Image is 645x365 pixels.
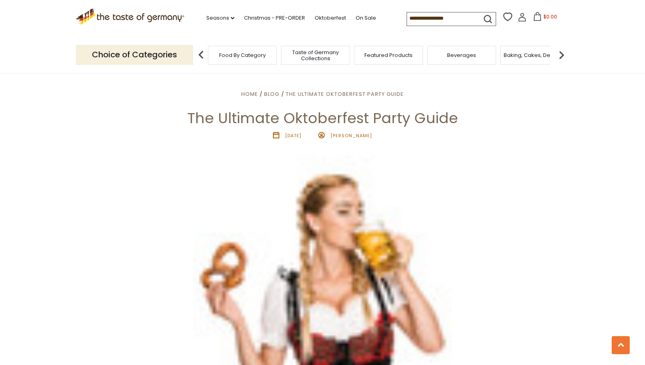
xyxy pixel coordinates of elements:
[364,52,413,58] a: Featured Products
[447,52,476,58] a: Beverages
[25,109,620,127] h1: The Ultimate Oktoberfest Party Guide
[193,47,209,63] img: previous arrow
[264,90,279,98] a: Blog
[283,49,348,61] a: Taste of Germany Collections
[330,132,372,139] span: [PERSON_NAME]
[528,12,562,24] button: $0.00
[285,132,301,139] time: [DATE]
[206,14,234,22] a: Seasons
[543,13,557,20] span: $0.00
[504,52,566,58] a: Baking, Cakes, Desserts
[76,45,193,65] p: Choice of Categories
[553,47,570,63] img: next arrow
[315,14,346,22] a: Oktoberfest
[286,90,404,98] a: The Ultimate Oktoberfest Party Guide
[244,14,305,22] a: Christmas - PRE-ORDER
[241,90,258,98] a: Home
[356,14,376,22] a: On Sale
[219,52,266,58] a: Food By Category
